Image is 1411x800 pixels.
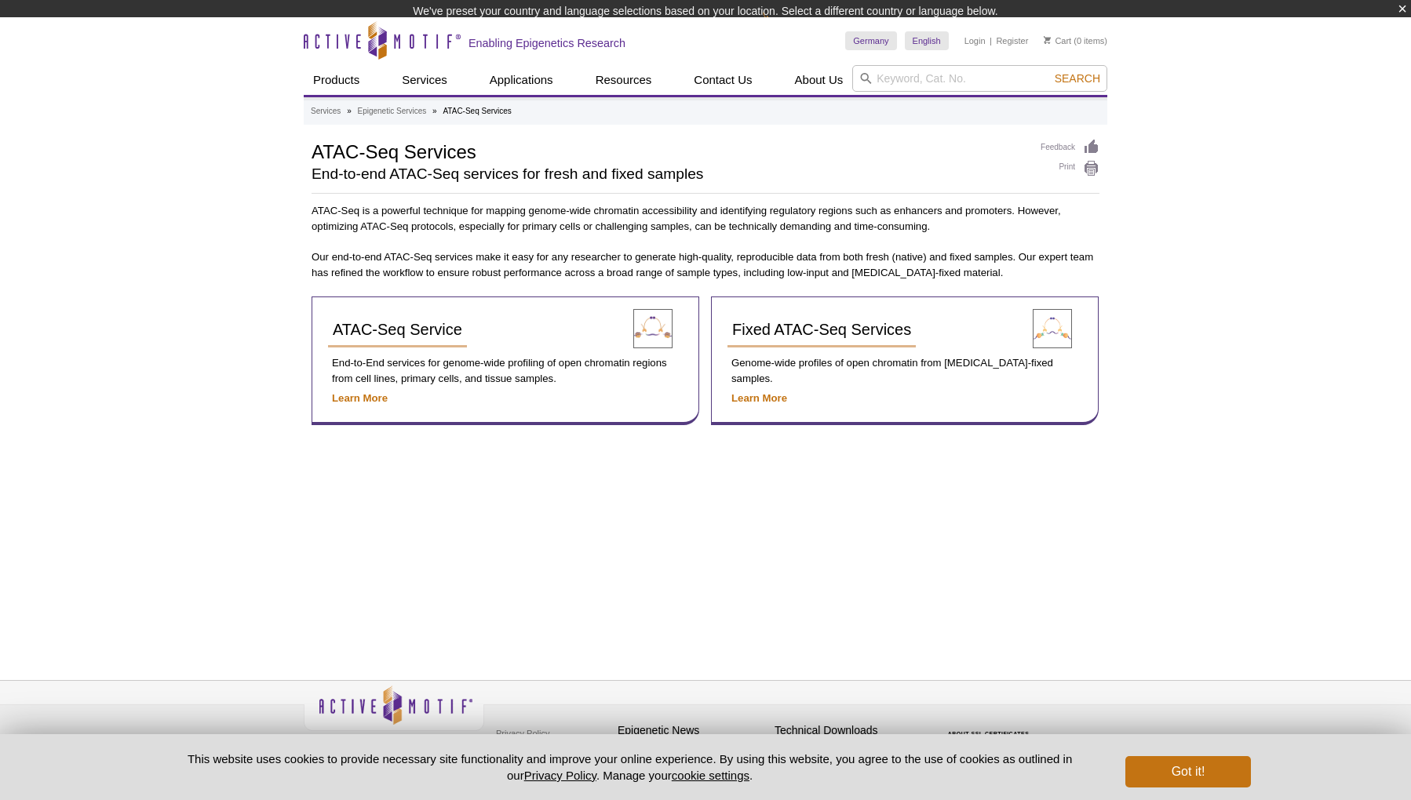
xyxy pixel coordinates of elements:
[347,107,352,115] li: »
[480,65,563,95] a: Applications
[732,321,911,338] span: Fixed ATAC-Seq Services
[727,355,1082,387] p: Genome-wide profiles of open chromatin from [MEDICAL_DATA]-fixed samples.
[328,313,467,347] a: ATAC-Seq Service
[996,35,1028,46] a: Register
[328,355,683,387] p: End-to-End services for genome-wide profiling of open chromatin regions from cell lines, primary ...
[524,769,596,782] a: Privacy Policy
[905,31,949,50] a: English
[333,321,462,338] span: ATAC-Seq Service
[948,731,1030,736] a: ABOUT SSL CERTIFICATES
[672,769,749,782] button: cookie settings
[1050,71,1105,85] button: Search
[731,392,787,404] a: Learn More
[932,708,1049,743] table: Click to Verify - This site chose Symantec SSL for secure e-commerce and confidential communicati...
[990,31,992,50] li: |
[763,12,804,49] img: Change Here
[304,65,369,95] a: Products
[312,203,1099,235] p: ATAC-Seq is a powerful technique for mapping genome-wide chromatin accessibility and identifying ...
[1125,756,1251,787] button: Got it!
[311,104,341,118] a: Services
[845,31,896,50] a: Germany
[618,724,767,737] h4: Epigenetic News
[727,313,916,347] a: Fixed ATAC-Seq Services
[1041,160,1099,177] a: Print
[492,722,553,745] a: Privacy Policy
[392,65,457,95] a: Services
[357,104,426,118] a: Epigenetic Services
[312,167,1025,181] h2: End-to-end ATAC-Seq services for fresh and fixed samples
[469,36,625,50] h2: Enabling Epigenetics Research
[1044,36,1051,44] img: Your Cart
[332,392,388,404] a: Learn More
[160,751,1099,784] p: This website uses cookies to provide necessary site functionality and improve your online experie...
[586,65,662,95] a: Resources
[304,681,484,744] img: Active Motif,
[852,65,1107,92] input: Keyword, Cat. No.
[1055,72,1100,85] span: Search
[1033,309,1072,348] img: Fixed ATAC-Seq Service
[633,309,673,348] img: ATAC-Seq Service
[964,35,986,46] a: Login
[775,724,924,737] h4: Technical Downloads
[1044,35,1071,46] a: Cart
[443,107,511,115] li: ATAC-Seq Services
[312,249,1099,281] p: Our end-to-end ATAC-Seq services make it easy for any researcher to generate high-quality, reprod...
[312,139,1025,162] h1: ATAC-Seq Services
[432,107,437,115] li: »
[1041,139,1099,156] a: Feedback
[684,65,761,95] a: Contact Us
[786,65,853,95] a: About Us
[1044,31,1107,50] li: (0 items)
